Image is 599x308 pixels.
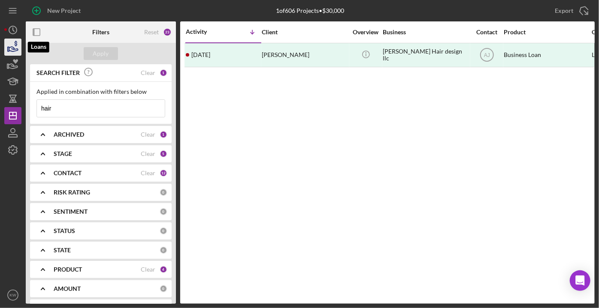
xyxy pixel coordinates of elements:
div: Applied in combination with filters below [36,88,165,95]
b: ARCHIVED [54,131,84,138]
b: SENTIMENT [54,208,88,215]
button: KW [4,287,21,304]
b: SEARCH FILTER [36,69,80,76]
div: Client [262,29,348,36]
div: New Project [47,2,81,19]
div: 0 [160,246,167,254]
div: 0 [160,188,167,196]
div: 12 [160,169,167,177]
b: PRODUCT [54,266,82,273]
b: STAGE [54,150,72,157]
div: 1 of 606 Projects • $30,000 [276,7,345,14]
div: 23 [163,28,172,36]
button: Export [546,2,595,19]
div: Contact [471,29,503,36]
div: Apply [93,47,109,60]
div: Reset [144,29,159,36]
div: Clear [141,150,155,157]
div: Export [555,2,573,19]
b: STATUS [54,227,75,234]
div: Clear [141,69,155,76]
div: Business Loan [504,44,590,66]
div: 5 [160,150,167,158]
div: [PERSON_NAME] [262,44,348,66]
div: Clear [141,170,155,176]
div: 1 [160,69,167,77]
div: Clear [141,266,155,273]
button: New Project [26,2,89,19]
div: 0 [160,208,167,215]
b: STATE [54,247,71,254]
div: Product [504,29,590,36]
div: Open Intercom Messenger [570,270,590,291]
text: KW [9,293,16,298]
b: CONTACT [54,170,82,176]
div: Overview [350,29,382,36]
b: Filters [92,29,109,36]
b: RISK RATING [54,189,90,196]
b: AMOUNT [54,285,81,292]
div: 0 [160,285,167,293]
div: 0 [160,227,167,235]
div: 1 [160,131,167,138]
div: 4 [160,266,167,273]
text: AJ [484,52,490,58]
div: Clear [141,131,155,138]
div: [PERSON_NAME] Hair design llc [383,44,469,66]
div: Activity [186,28,224,35]
button: Apply [84,47,118,60]
time: 2025-03-21 16:56 [191,51,210,58]
div: Business [383,29,469,36]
